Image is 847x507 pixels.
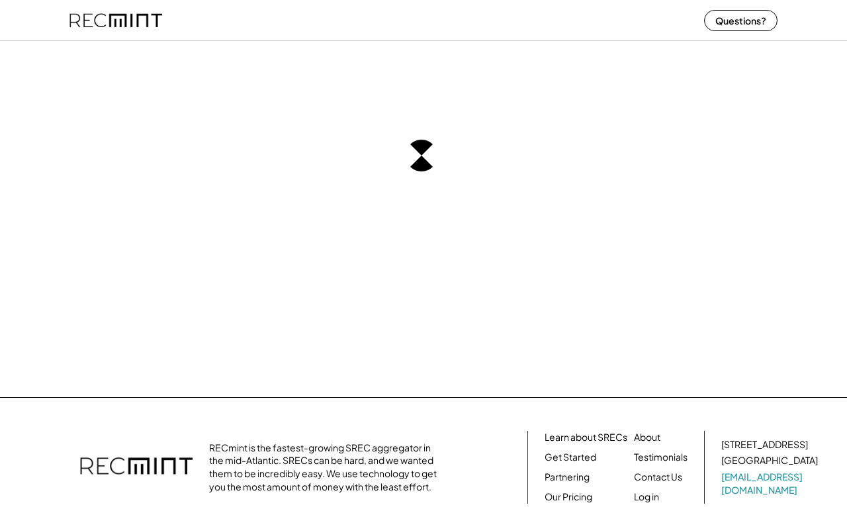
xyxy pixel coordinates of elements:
[545,490,592,504] a: Our Pricing
[721,438,808,451] div: [STREET_ADDRESS]
[634,471,682,484] a: Contact Us
[545,431,627,444] a: Learn about SRECs
[209,441,444,493] div: RECmint is the fastest-growing SREC aggregator in the mid-Atlantic. SRECs can be hard, and we wan...
[634,451,688,464] a: Testimonials
[721,454,818,467] div: [GEOGRAPHIC_DATA]
[634,490,659,504] a: Log in
[704,10,778,31] button: Questions?
[721,471,821,496] a: [EMAIL_ADDRESS][DOMAIN_NAME]
[69,3,162,38] img: recmint-logotype%403x%20%281%29.jpeg
[545,451,596,464] a: Get Started
[545,471,590,484] a: Partnering
[80,444,193,490] img: recmint-logotype%403x.png
[634,431,660,444] a: About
